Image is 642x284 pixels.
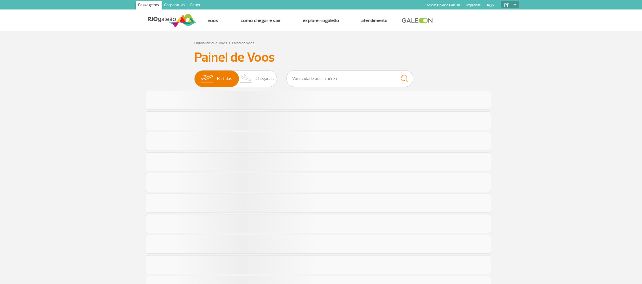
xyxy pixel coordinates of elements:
a: Cargo [187,1,202,11]
a: Voos [219,41,227,46]
a: Passageiros [136,1,162,11]
h3: Painel de Voos [194,50,448,65]
img: slider-desembarque [237,71,255,87]
a: Imprensa [466,3,481,7]
a: Explore RIOgaleão [303,17,339,24]
a: Atendimento [361,17,388,24]
a: Corporativo [162,1,187,11]
input: Voo, cidade ou cia aérea [286,70,413,87]
a: Página Inicial [194,41,214,46]
a: Painel de Voos [232,41,254,46]
span: Partidas [217,71,232,87]
a: > [228,39,231,46]
a: Como chegar e sair [241,17,281,24]
a: RQS [487,3,494,7]
a: > [215,39,217,46]
span: Chegadas [255,71,274,87]
img: slider-embarque [197,71,217,87]
a: Voos [208,17,218,24]
a: Compra On-line GaleOn [425,3,460,7]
